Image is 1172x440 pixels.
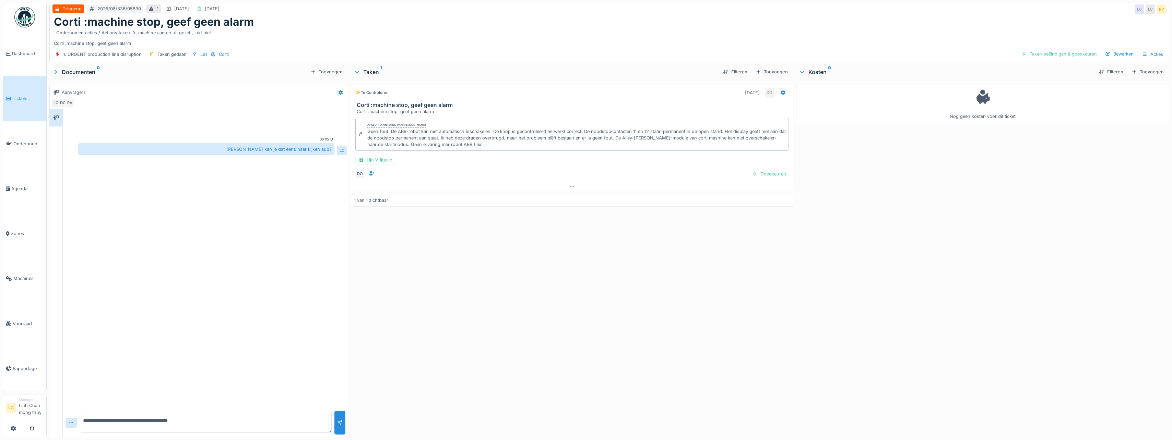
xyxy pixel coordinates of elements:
[52,68,308,76] div: Documenten
[354,197,388,204] div: 1 van 1 zichtbaar
[308,67,345,76] div: Toevoegen
[330,137,333,142] div: U
[157,51,187,58] div: Taken gedaan
[367,128,786,148] div: Geen fout. De ABB-robot kan niet automatisch inschakelen. De knop is gecontroleerd en werkt corre...
[1096,67,1126,76] div: Filteren
[54,15,254,28] h1: Corti :machine stop, geef geen alarm
[828,68,831,76] sup: 0
[63,51,142,58] div: 1. URGENT production line disruption
[56,29,211,36] div: Ondernomen acties / Actions taken machine aan en uit gezet , lukt niet
[58,98,68,108] div: DO
[19,397,44,418] li: Linh Chau mong thuy
[765,88,774,98] div: DO
[1135,4,1144,14] div: LC
[367,123,426,127] div: Afsluit opmerking van [PERSON_NAME]
[78,143,334,155] div: [PERSON_NAME] kan je dat eens naar kijken aub?
[6,397,44,420] a: LC ManagerLinh Chau mong thuy
[1139,49,1166,59] div: Acties
[720,67,750,76] div: Filteren
[1146,4,1155,14] div: LC
[745,89,760,96] div: [DATE]
[380,68,382,76] sup: 1
[13,275,44,282] span: Machines
[3,121,46,166] a: Onderhoud
[1019,49,1100,59] div: Taken beëindigen & goedkeuren
[51,98,61,108] div: LC
[3,256,46,301] a: Machines
[357,102,790,108] h3: Corti :machine stop, geef geen alarm
[3,31,46,76] a: Dashboard
[355,90,389,96] div: Te controleren
[3,346,46,391] a: Rapportage
[354,68,718,76] div: Taken
[62,89,86,96] div: Aanvragers
[801,88,1165,120] div: Nog geen kosten voor dit ticket
[1102,49,1136,59] div: Bewerken
[3,76,46,121] a: Tickets
[799,68,1093,76] div: Kosten
[13,95,44,102] span: Tickets
[12,50,44,57] span: Dashboard
[157,5,158,12] div: 1
[174,5,189,12] div: [DATE]
[3,166,46,211] a: Agenda
[6,403,16,413] li: LC
[219,51,229,58] div: Corti
[355,155,395,165] div: Lijn Vrijgave
[357,108,790,115] div: Corti :machine stop, geef geen alarm
[97,5,141,12] div: 2025/08/336/05830
[13,320,44,327] span: Voorraad
[3,211,46,256] a: Zones
[14,7,35,27] img: Badge_color-CXgf-gQk.svg
[13,140,44,147] span: Onderhoud
[11,230,44,237] span: Zones
[13,365,44,372] span: Rapportage
[200,51,207,58] div: L81
[753,67,791,76] div: Toevoegen
[320,137,329,142] div: 06:05
[62,5,82,12] div: Dringend
[11,185,44,192] span: Agenda
[1157,4,1166,14] div: RV
[205,5,220,12] div: [DATE]
[19,397,44,402] div: Manager
[65,98,74,108] div: RV
[355,169,365,179] div: DO
[54,28,1165,46] div: Corti :machine stop, geef geen alarm
[337,146,347,155] div: LC
[749,169,789,179] div: Goedkeuren
[3,301,46,346] a: Voorraad
[97,68,100,76] sup: 0
[1129,67,1167,76] div: Toevoegen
